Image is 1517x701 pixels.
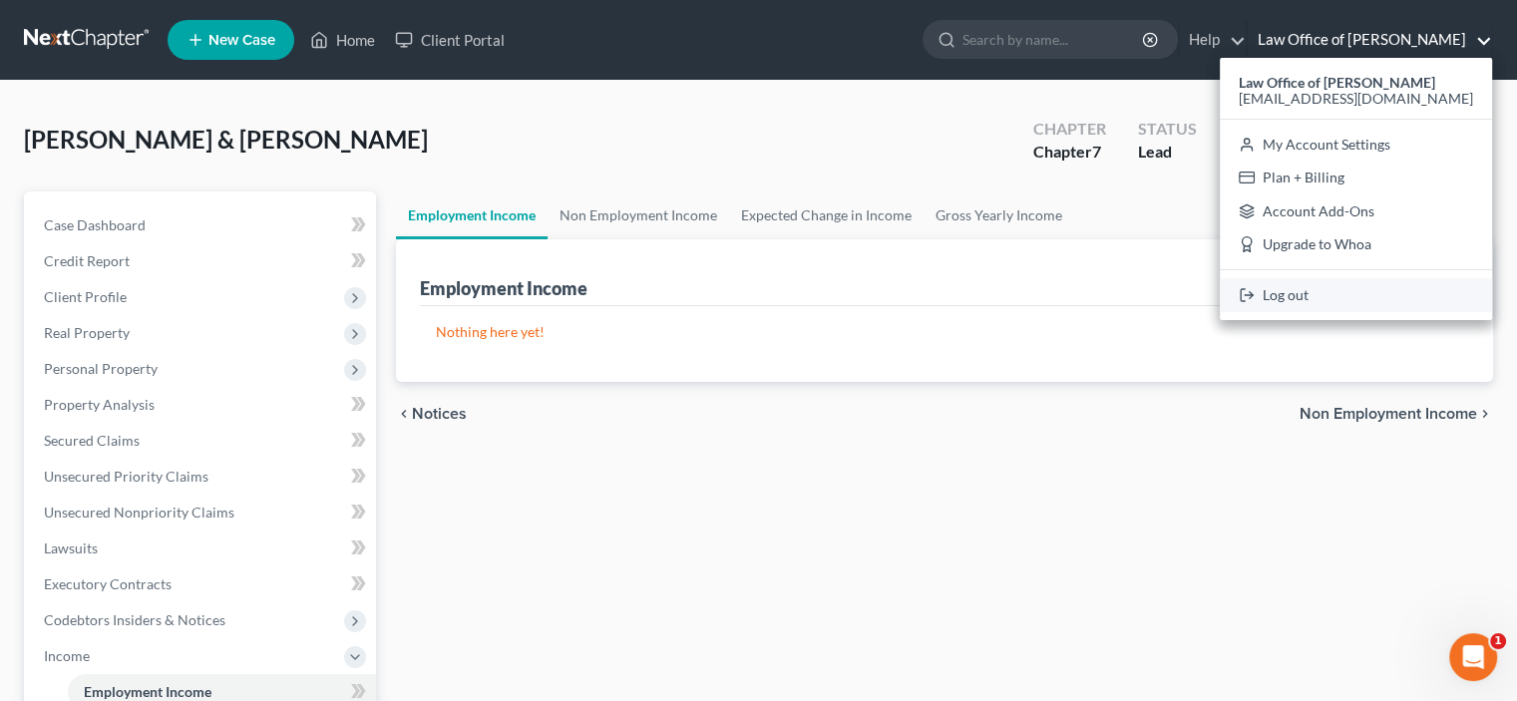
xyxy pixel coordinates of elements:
a: Employment Income [396,191,548,239]
span: Property Analysis [44,396,155,413]
a: Plan + Billing [1220,161,1492,194]
span: Notices [412,406,467,422]
a: Client Portal [385,22,515,58]
span: [EMAIL_ADDRESS][DOMAIN_NAME] [1239,90,1473,107]
a: Non Employment Income [548,191,729,239]
div: Employment Income [420,276,587,300]
p: Nothing here yet! [436,322,1453,342]
i: chevron_left [396,406,412,422]
a: Executory Contracts [28,566,376,602]
div: Lead [1138,141,1197,164]
span: Credit Report [44,252,130,269]
a: Law Office of [PERSON_NAME] [1248,22,1492,58]
span: Executory Contracts [44,575,172,592]
span: Secured Claims [44,432,140,449]
a: Lawsuits [28,530,376,566]
span: New Case [208,33,275,48]
a: Unsecured Priority Claims [28,459,376,495]
span: 7 [1092,142,1101,161]
button: Non Employment Income chevron_right [1300,406,1493,422]
a: Unsecured Nonpriority Claims [28,495,376,530]
a: Gross Yearly Income [924,191,1074,239]
span: 1 [1490,633,1506,649]
a: Account Add-Ons [1220,194,1492,228]
span: Unsecured Nonpriority Claims [44,504,234,521]
a: Expected Change in Income [729,191,924,239]
div: Law Office of [PERSON_NAME] [1220,58,1492,320]
div: Status [1138,118,1197,141]
i: chevron_right [1477,406,1493,422]
span: Lawsuits [44,539,98,556]
a: My Account Settings [1220,128,1492,162]
span: Case Dashboard [44,216,146,233]
div: Chapter [1033,118,1106,141]
span: Codebtors Insiders & Notices [44,611,225,628]
span: Employment Income [84,683,211,700]
iframe: Intercom live chat [1449,633,1497,681]
a: Home [300,22,385,58]
button: chevron_left Notices [396,406,467,422]
span: Personal Property [44,360,158,377]
span: Non Employment Income [1300,406,1477,422]
a: Help [1179,22,1246,58]
span: [PERSON_NAME] & [PERSON_NAME] [24,125,428,154]
a: Property Analysis [28,387,376,423]
strong: Law Office of [PERSON_NAME] [1239,74,1435,91]
a: Credit Report [28,243,376,279]
span: Unsecured Priority Claims [44,468,208,485]
a: Log out [1220,278,1492,312]
a: Case Dashboard [28,207,376,243]
span: Client Profile [44,288,127,305]
div: Chapter [1033,141,1106,164]
a: Secured Claims [28,423,376,459]
input: Search by name... [962,21,1145,58]
a: Upgrade to Whoa [1220,228,1492,262]
span: Real Property [44,324,130,341]
span: Income [44,647,90,664]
